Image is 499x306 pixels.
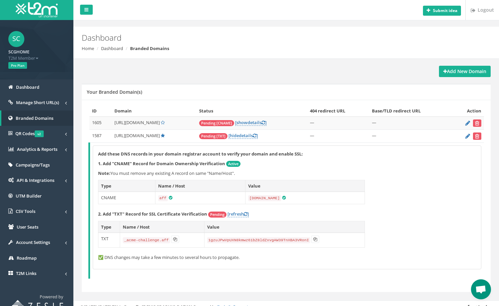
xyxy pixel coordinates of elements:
[423,6,461,16] button: Submit idea
[16,2,58,17] img: T2M
[307,105,369,117] th: 404 redirect URL
[98,221,120,233] th: Type
[89,105,112,117] th: ID
[35,130,44,137] span: v2
[82,45,94,51] a: Home
[120,221,204,233] th: Name / Host
[471,279,491,299] a: Open chat
[230,132,239,138] span: hide
[98,170,110,176] b: Note:
[8,55,65,61] span: T2M Member
[87,89,142,94] h5: Your Branded Domain(s)
[16,208,35,214] span: CSV Tools
[8,49,29,55] strong: SCGHOME
[161,119,165,125] a: Set Default
[236,119,247,125] span: show
[196,105,307,117] th: Status
[16,162,50,168] span: Campaigns/Tags
[98,192,155,204] td: CNAME
[89,130,112,143] td: 1587
[199,133,227,139] span: Pending [TXT]
[369,117,452,130] td: —
[114,132,160,138] span: [URL][DOMAIN_NAME]
[369,130,452,143] td: —
[161,132,165,138] a: Default
[16,239,50,245] span: Account Settings
[8,62,27,69] span: Pro Plan
[16,193,42,199] span: UTM Builder
[98,151,303,157] strong: Add these DNS records in your domain registrar account to verify your domain and enable SSL:
[307,130,369,143] td: —
[369,105,452,117] th: Base/TLD redirect URL
[235,119,267,126] a: [showdetails]
[204,221,365,233] th: Value
[248,195,281,201] code: [DOMAIN_NAME]
[8,31,24,47] span: SC
[433,8,457,13] b: Submit idea
[17,255,37,261] span: Roadmap
[82,33,421,42] h2: Dashboard
[17,177,54,183] span: API & Integrations
[98,254,476,261] p: ✅ DNS changes may take a few minutes to several hours to propagate.
[228,132,258,139] a: [hidedetails]
[451,105,484,117] th: Action
[114,119,160,125] span: [URL][DOMAIN_NAME]
[98,170,476,177] p: You must remove any existing A record on same "Name/Host".
[17,224,38,230] span: User Seats
[16,115,53,121] span: Branded Domains
[155,180,245,192] th: Name / Host
[98,211,207,217] strong: 2. Add "TXT" Record for SSL Certificate Verification
[227,211,249,217] a: [refresh]
[443,68,486,74] strong: Add New Domain
[98,180,155,192] th: Type
[112,105,196,117] th: Domain
[439,66,491,77] a: Add New Domain
[40,294,63,300] span: Powered by
[101,45,123,51] a: Dashboard
[16,270,36,276] span: T2M Links
[98,233,120,248] td: TXT
[123,237,170,243] code: _acme-challenge.aff
[208,212,226,218] span: Pending
[245,180,365,192] th: Value
[8,47,65,61] a: SCGHOME T2M Member
[15,130,44,136] span: QR Codes
[17,146,57,152] span: Analytics & Reports
[199,120,234,126] span: Pending [CNAME]
[207,237,311,243] code: 1gzuJPwVpUXN8kmwz61bZ8ldZxvgAW39TnXBA3VRonI
[307,117,369,130] td: —
[130,45,169,51] strong: Branded Domains
[16,99,59,105] span: Manage Short URL(s)
[89,117,112,130] td: 1605
[16,84,39,90] span: Dashboard
[98,161,225,167] strong: 1. Add "CNAME" Record for Domain Ownership Verification
[226,161,240,167] span: Active
[158,195,168,201] code: aff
